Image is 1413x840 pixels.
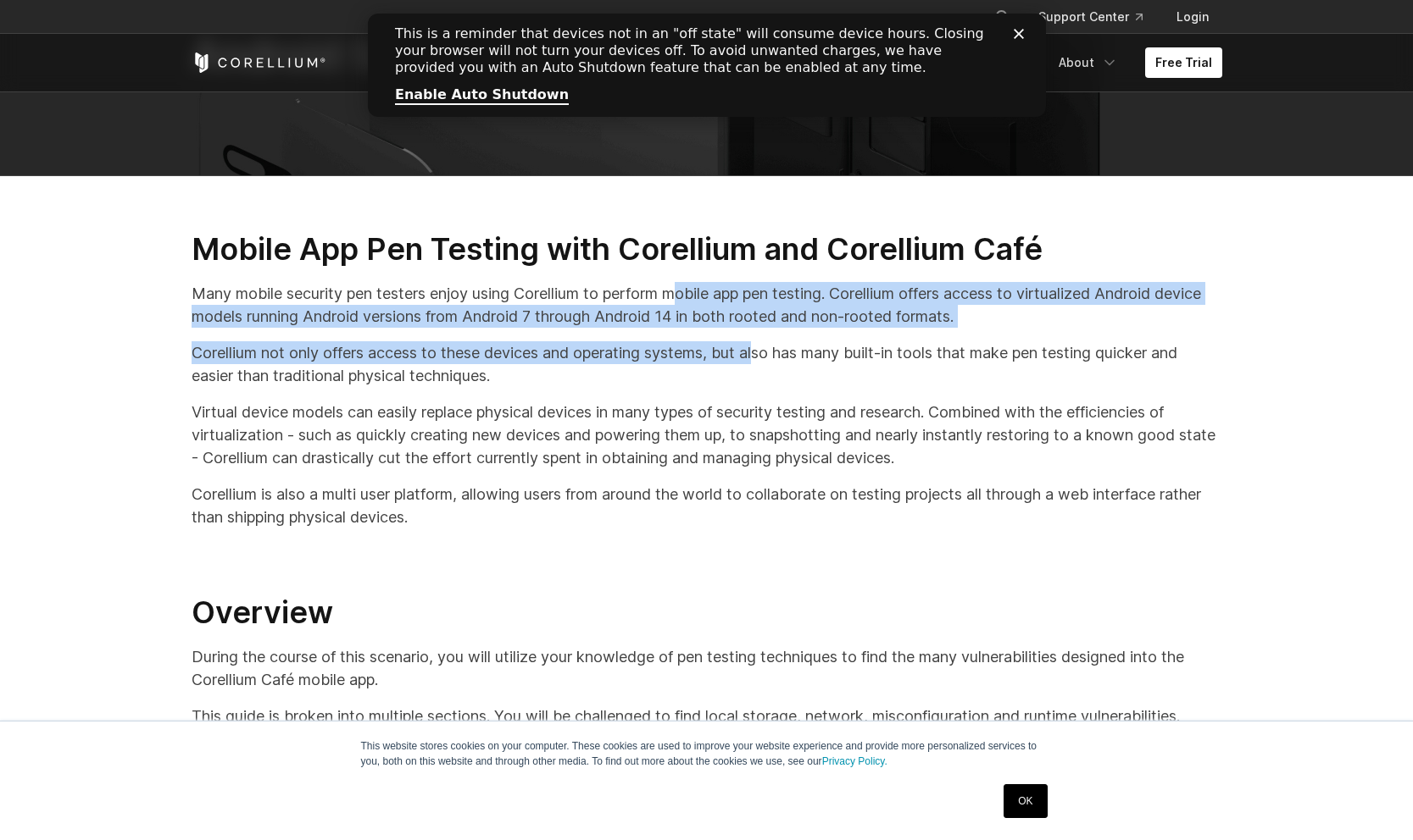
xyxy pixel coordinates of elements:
[974,2,1222,32] div: Navigation Menu
[1025,2,1156,32] a: Support Center
[192,705,1222,727] p: This guide is broken into multiple sections. You will be challenged to find local storage, networ...
[1049,47,1128,78] a: About
[1145,47,1222,78] a: Free Trial
[192,230,1222,268] h2: Mobile App Pen Testing with Corellium and Corellium Café
[1004,784,1047,818] a: OK
[192,594,1222,632] h2: Overview
[822,755,887,767] a: Privacy Policy.
[192,341,1222,387] p: Corellium not only offers access to these devices and operating systems, but also has many built-...
[192,483,1222,528] p: Corellium is also a multi user platform, allowing users from around the world to collaborate on t...
[192,645,1222,691] p: During the course of this scenario, you will utilize your knowledge of pen testing techniques to ...
[361,738,1053,769] p: This website stores cookies on your computer. These cookies are used to improve your website expe...
[192,282,1222,328] p: Many mobile security pen testers enjoy using Corellium to perform mobile app pen testing. Corelli...
[987,2,1018,32] button: Search
[1163,2,1222,32] a: Login
[192,401,1222,469] p: Virtual device models can easily replace physical devices in many types of security testing and r...
[368,14,1046,117] iframe: Intercom live chat banner
[192,52,326,73] a: Corellium Home
[646,15,663,25] div: Close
